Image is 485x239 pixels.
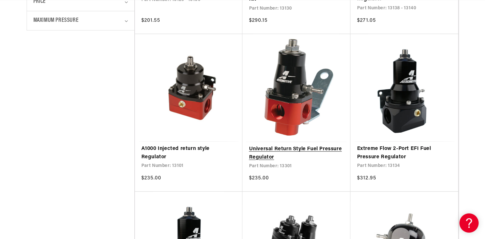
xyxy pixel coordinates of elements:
[249,145,344,161] a: Universal Return Style Fuel Pressure Regulator
[357,145,452,161] a: Extreme Flow 2-Port EFI Fuel Pressure Regulator
[33,16,79,25] span: Maximum Pressure
[33,11,128,30] summary: Maximum Pressure (0 selected)
[141,145,236,161] a: A1000 Injected return style Regulator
